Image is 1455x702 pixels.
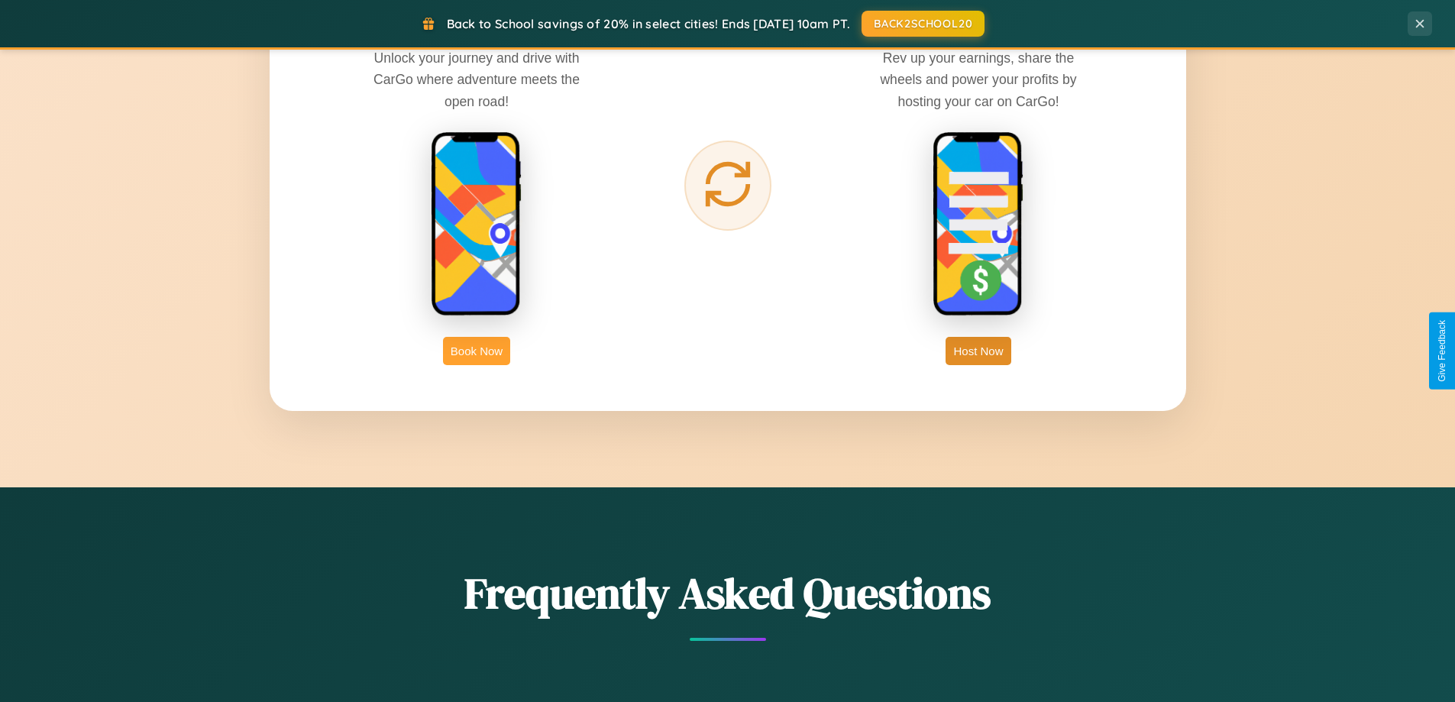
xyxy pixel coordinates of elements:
button: BACK2SCHOOL20 [862,11,985,37]
p: Rev up your earnings, share the wheels and power your profits by hosting your car on CarGo! [864,47,1093,112]
img: host phone [933,131,1024,318]
p: Unlock your journey and drive with CarGo where adventure meets the open road! [362,47,591,112]
button: Book Now [443,337,510,365]
div: Give Feedback [1437,320,1447,382]
img: rent phone [431,131,522,318]
span: Back to School savings of 20% in select cities! Ends [DATE] 10am PT. [447,16,850,31]
h2: Frequently Asked Questions [270,564,1186,623]
button: Host Now [946,337,1010,365]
